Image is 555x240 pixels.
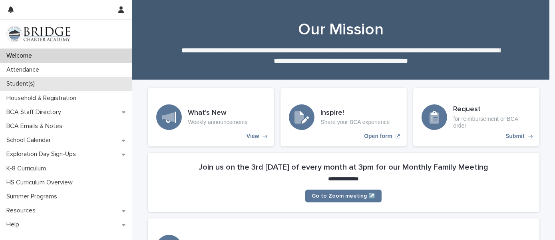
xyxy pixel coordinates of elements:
[3,150,82,158] p: Exploration Day Sign-Ups
[3,66,46,74] p: Attendance
[3,193,64,200] p: Summer Programs
[188,119,248,126] p: Weekly announcements
[454,116,531,129] p: for reimbursement or BCA order
[3,221,26,228] p: Help
[321,109,390,118] h3: Inspire!
[3,165,52,172] p: K-8 Curriculum
[364,133,392,140] p: Open form
[413,88,539,146] a: Submit
[321,119,390,126] p: Share your BCA experience
[3,179,79,186] p: HS Curriculum Overview
[145,20,537,39] h1: Our Mission
[3,52,38,60] p: Welcome
[3,94,83,102] p: Household & Registration
[188,109,248,118] h3: What's New
[3,108,68,116] p: BCA Staff Directory
[3,80,41,88] p: Student(s)
[3,136,57,144] p: School Calendar
[312,193,375,199] span: Go to Zoom meeting ↗️
[3,207,42,214] p: Resources
[247,133,259,140] p: View
[3,122,69,130] p: BCA Emails & Notes
[148,88,274,146] a: View
[305,190,382,202] a: Go to Zoom meeting ↗️
[6,26,70,42] img: V1C1m3IdTEidaUdm9Hs0
[505,133,524,140] p: Submit
[454,105,531,114] h3: Request
[280,88,407,146] a: Open form
[199,162,488,172] h2: Join us on the 3rd [DATE] of every month at 3pm for our Monthly Family Meeting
